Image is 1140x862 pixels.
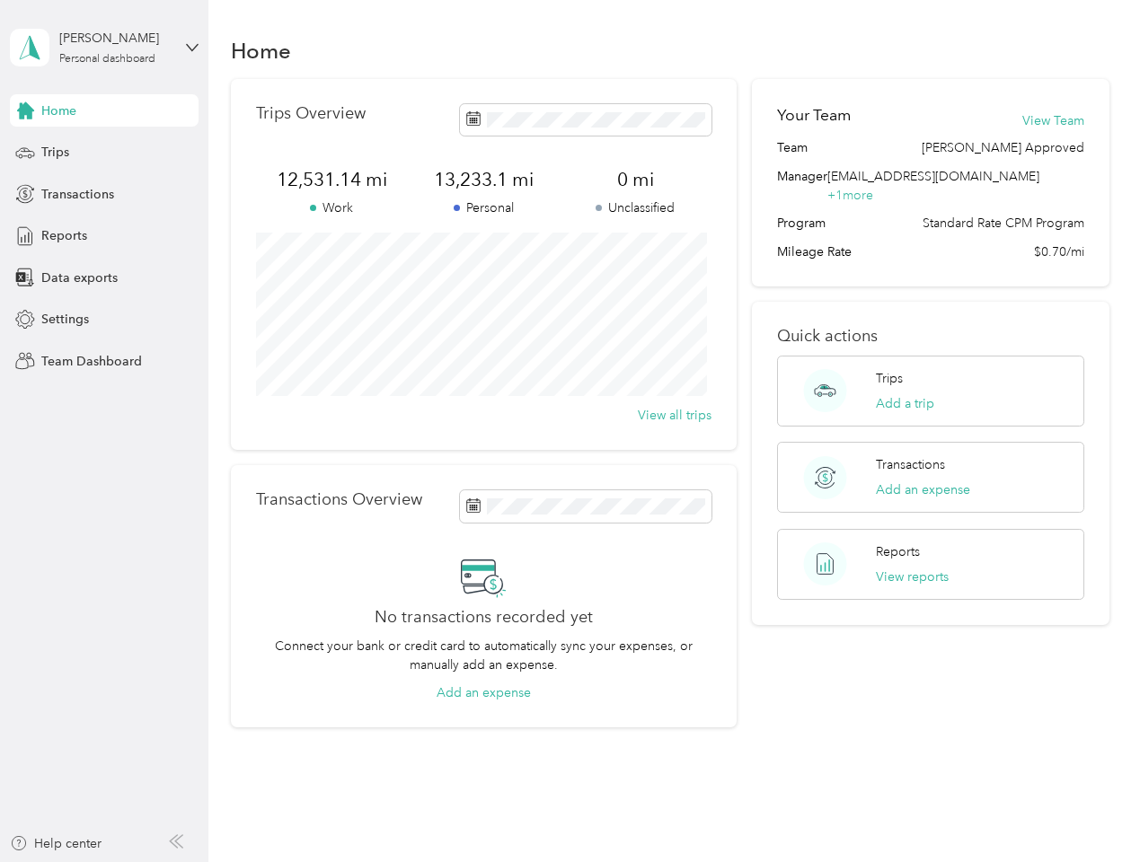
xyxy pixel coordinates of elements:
span: Team [777,138,808,157]
p: Reports [876,542,920,561]
span: Team Dashboard [41,352,142,371]
p: Transactions Overview [256,490,422,509]
button: Add an expense [437,683,531,702]
span: 12,531.14 mi [256,167,408,192]
p: Connect your bank or credit card to automatically sync your expenses, or manually add an expense. [256,637,711,674]
span: Transactions [41,185,114,204]
p: Transactions [876,455,945,474]
button: View reports [876,567,949,586]
span: [PERSON_NAME] Approved [922,138,1084,157]
h2: No transactions recorded yet [375,608,593,627]
p: Trips Overview [256,104,366,123]
span: Program [777,214,826,233]
span: Mileage Rate [777,242,852,261]
h2: Your Team [777,104,851,127]
button: Help center [10,834,102,853]
iframe: Everlance-gr Chat Button Frame [1039,761,1140,862]
span: 13,233.1 mi [408,167,560,192]
span: [EMAIL_ADDRESS][DOMAIN_NAME] [827,169,1039,184]
p: Unclassified [560,198,711,217]
p: Trips [876,369,903,388]
span: Data exports [41,268,118,287]
span: + 1 more [827,188,873,203]
span: Standard Rate CPM Program [923,214,1084,233]
h1: Home [231,41,291,60]
p: Work [256,198,408,217]
span: Trips [41,143,69,162]
button: View all trips [638,406,711,425]
button: View Team [1022,111,1084,130]
span: Reports [41,226,87,245]
button: Add a trip [876,394,934,413]
span: Settings [41,310,89,329]
span: $0.70/mi [1034,242,1084,261]
p: Personal [408,198,560,217]
span: 0 mi [560,167,711,192]
div: Personal dashboard [59,54,155,65]
p: Quick actions [777,327,1083,346]
button: Add an expense [876,480,970,499]
span: Home [41,101,76,120]
span: Manager [777,167,827,205]
div: [PERSON_NAME] [59,29,172,48]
